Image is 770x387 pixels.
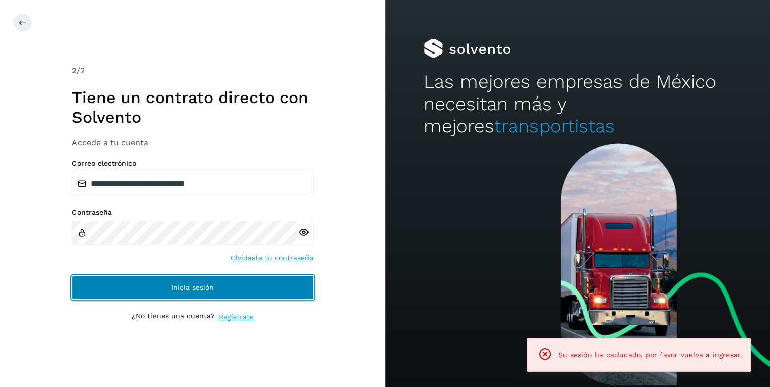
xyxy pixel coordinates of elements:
button: Inicia sesión [72,275,314,300]
span: 2 [72,66,76,75]
h2: Las mejores empresas de México necesitan más y mejores [424,71,732,138]
p: ¿No tienes una cuenta? [132,312,215,322]
label: Correo electrónico [72,159,314,168]
a: Regístrate [219,312,254,322]
a: Olvidaste tu contraseña [230,253,314,263]
div: /2 [72,65,314,77]
h1: Tiene un contrato directo con Solvento [72,88,314,127]
span: Inicia sesión [171,284,214,291]
h3: Accede a tu cuenta [72,138,314,147]
span: transportistas [494,115,615,137]
label: Contraseña [72,208,314,217]
span: Su sesión ha caducado, por favor vuelva a ingresar. [558,351,742,359]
